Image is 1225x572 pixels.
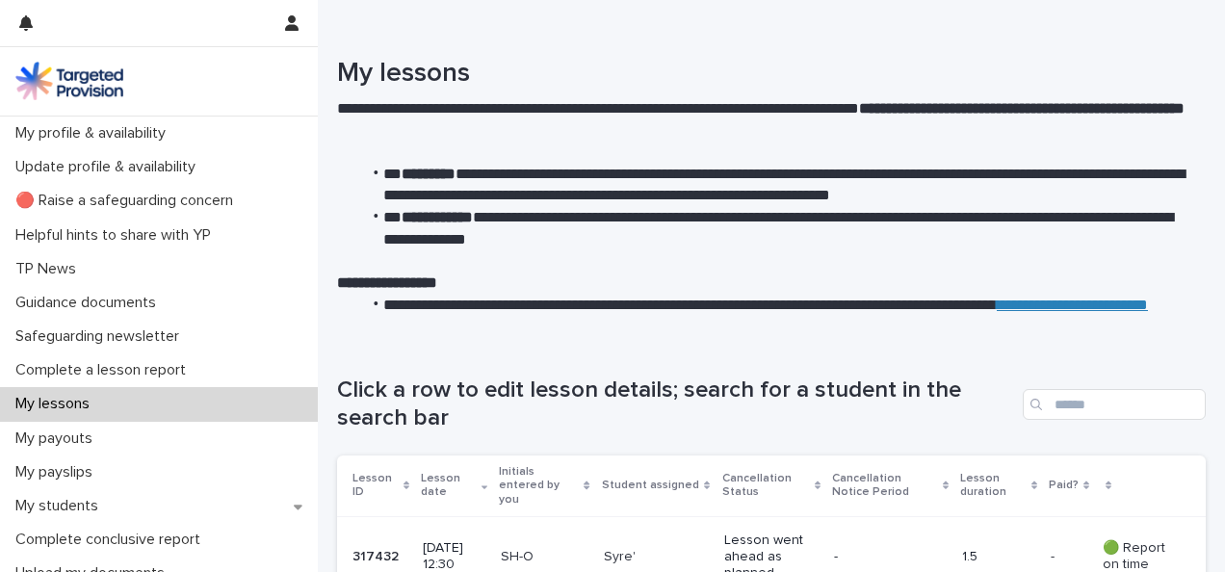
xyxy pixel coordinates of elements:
[8,158,211,176] p: Update profile & availability
[8,429,108,448] p: My payouts
[962,549,1034,565] p: 1.5
[8,192,248,210] p: 🔴 Raise a safeguarding concern
[337,58,1191,91] h1: My lessons
[1051,545,1058,565] p: -
[8,361,201,379] p: Complete a lesson report
[8,327,195,346] p: Safeguarding newsletter
[1049,475,1079,496] p: Paid?
[1023,389,1206,420] input: Search
[8,497,114,515] p: My students
[337,377,1015,432] h1: Click a row to edit lesson details; search for a student in the search bar
[15,62,123,100] img: M5nRWzHhSzIhMunXDL62
[602,475,699,496] p: Student assigned
[8,463,108,481] p: My payslips
[499,461,580,510] p: Initials entered by you
[352,545,403,565] p: 317432
[421,468,476,504] p: Lesson date
[722,468,810,504] p: Cancellation Status
[8,124,181,143] p: My profile & availability
[8,260,91,278] p: TP News
[8,226,226,245] p: Helpful hints to share with YP
[8,531,216,549] p: Complete conclusive report
[832,468,938,504] p: Cancellation Notice Period
[8,294,171,312] p: Guidance documents
[352,468,399,504] p: Lesson ID
[501,549,588,565] p: SH-O
[960,468,1026,504] p: Lesson duration
[834,549,941,565] p: -
[8,395,105,413] p: My lessons
[604,549,709,565] p: Syre'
